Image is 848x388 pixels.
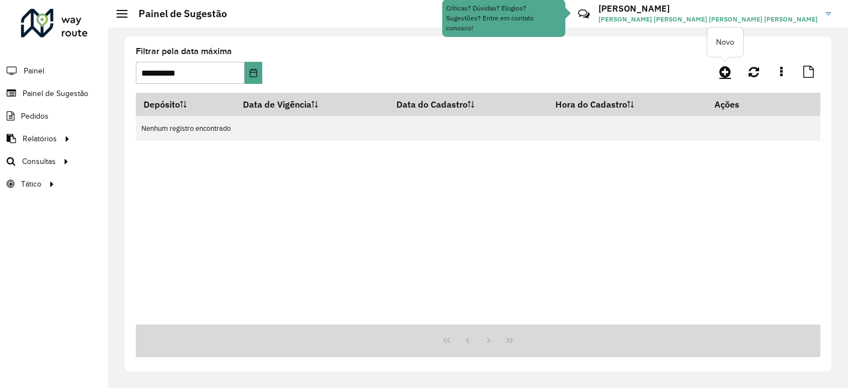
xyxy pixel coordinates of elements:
th: Data de Vigência [235,93,389,116]
span: Painel [24,65,44,77]
h3: [PERSON_NAME] [598,3,818,14]
th: Ações [707,93,773,116]
th: Data do Cadastro [389,93,548,116]
span: Tático [21,178,41,190]
span: [PERSON_NAME] [PERSON_NAME] [PERSON_NAME] [PERSON_NAME] [598,14,818,24]
div: Novo [707,28,743,57]
span: Consultas [22,156,56,167]
span: Painel de Sugestão [23,88,88,99]
h2: Painel de Sugestão [128,8,227,20]
span: Pedidos [21,110,49,122]
a: Contato Rápido [572,2,596,26]
span: Relatórios [23,133,57,145]
td: Nenhum registro encontrado [136,116,820,141]
th: Hora do Cadastro [548,93,707,116]
label: Filtrar pela data máxima [136,45,232,58]
th: Depósito [136,93,235,116]
button: Choose Date [245,62,262,84]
